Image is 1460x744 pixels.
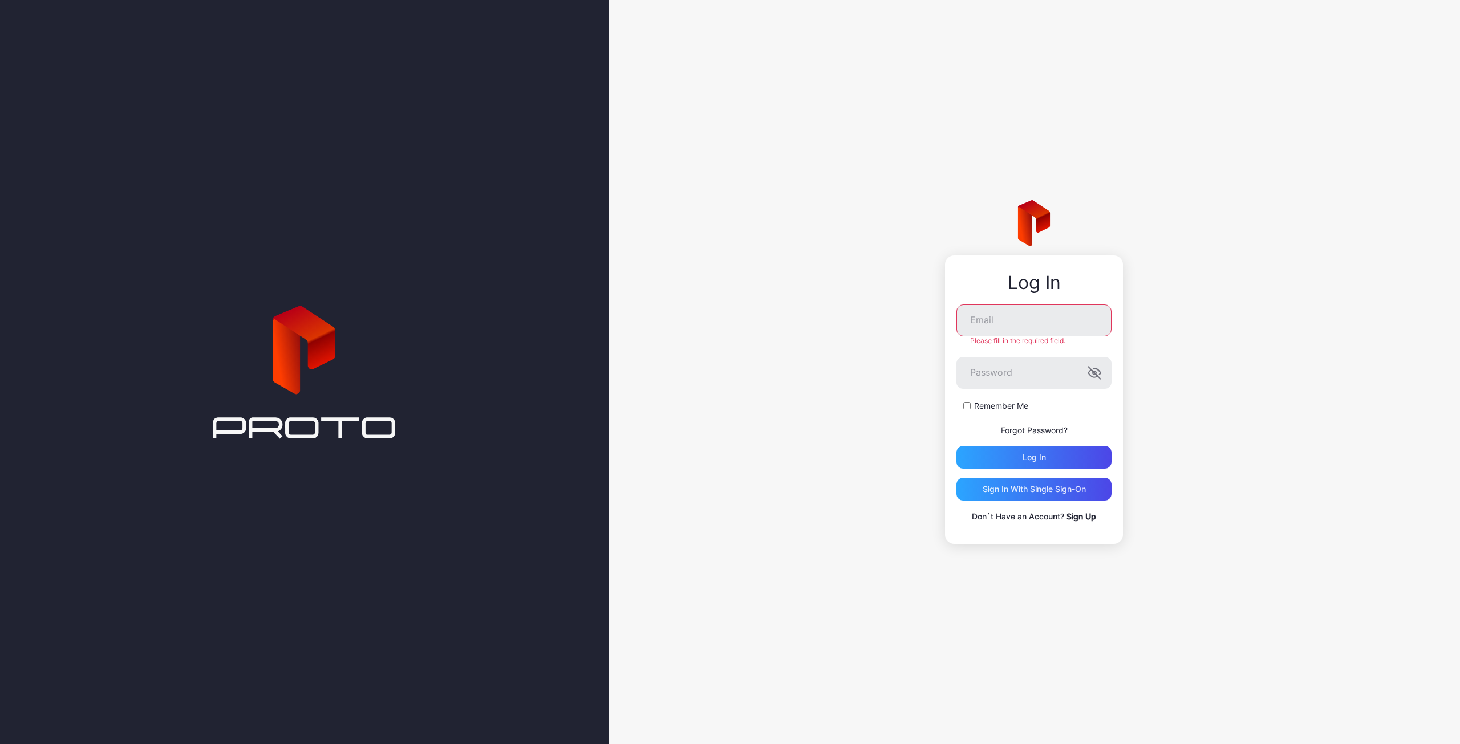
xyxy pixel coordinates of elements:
a: Forgot Password? [1001,425,1068,435]
input: Password [956,357,1112,389]
div: Sign in With Single Sign-On [983,485,1086,494]
label: Remember Me [974,400,1028,412]
a: Sign Up [1066,511,1096,521]
button: Log in [956,446,1112,469]
div: Log in [1023,453,1046,462]
div: Please fill in the required field. [956,336,1112,345]
div: Log In [956,273,1112,293]
button: Password [1088,366,1101,380]
p: Don`t Have an Account? [956,510,1112,523]
button: Sign in With Single Sign-On [956,478,1112,501]
input: Email [956,304,1112,336]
